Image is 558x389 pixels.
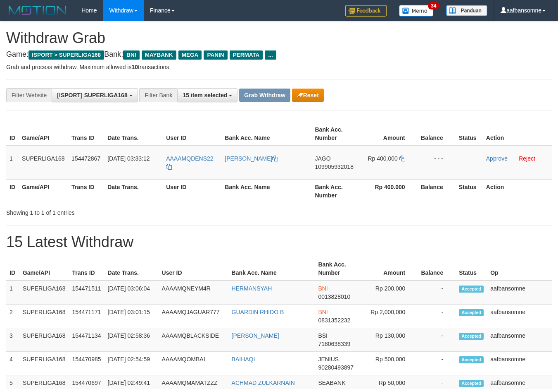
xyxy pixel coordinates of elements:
th: Amount [360,122,418,146]
th: Game/API [19,257,69,281]
span: Copy 0831352232 to clipboard [318,317,350,324]
td: - [418,281,456,305]
h1: 15 Latest Withdraw [6,234,552,250]
a: BAIHAQI [232,356,255,363]
a: [PERSON_NAME] [225,155,278,162]
a: [PERSON_NAME] [232,332,279,339]
div: Showing 1 to 1 of 1 entries [6,205,226,217]
th: Action [483,179,552,203]
span: [ISPORT] SUPERLIGA168 [57,92,127,98]
a: ACHMAD ZULKARNAIN [232,379,295,386]
th: Rp 400.000 [360,179,418,203]
th: ID [6,257,19,281]
th: Op [487,257,552,281]
th: Date Trans. [104,257,159,281]
td: SUPERLIGA168 [19,281,69,305]
th: Bank Acc. Number [315,257,362,281]
a: HERMANSYAH [232,285,272,292]
td: aafbansomne [487,305,552,328]
span: Copy 0013828010 to clipboard [318,293,350,300]
td: [DATE] 02:58:36 [104,328,159,352]
a: Approve [486,155,508,162]
span: 34 [428,2,439,10]
td: 154470985 [69,352,104,375]
th: Date Trans. [104,122,163,146]
td: - [418,352,456,375]
span: Accepted [459,309,484,316]
span: ISPORT > SUPERLIGA168 [28,50,104,60]
span: PANIN [204,50,227,60]
td: - [418,328,456,352]
td: SUPERLIGA168 [19,305,69,328]
span: ... [265,50,276,60]
th: User ID [159,257,228,281]
th: Status [456,179,483,203]
td: [DATE] 02:54:59 [104,352,159,375]
td: AAAAMQOMBAI [159,352,228,375]
td: SUPERLIGA168 [19,146,68,180]
th: Trans ID [69,257,104,281]
td: Rp 200,000 [362,281,418,305]
th: Bank Acc. Name [221,122,311,146]
th: Game/API [19,179,68,203]
td: 4 [6,352,19,375]
span: PERMATA [230,50,263,60]
span: JAGO [315,155,331,162]
th: Trans ID [68,122,104,146]
button: 15 item selected [177,88,237,102]
span: BSI [318,332,328,339]
button: Reset [292,89,324,102]
span: 15 item selected [183,92,227,98]
td: 2 [6,305,19,328]
h4: Game: Bank: [6,50,552,59]
th: Amount [362,257,418,281]
td: SUPERLIGA168 [19,328,69,352]
div: Filter Bank [139,88,177,102]
button: [ISPORT] SUPERLIGA168 [52,88,138,102]
th: Bank Acc. Number [312,122,360,146]
span: JENIUS [318,356,339,363]
img: panduan.png [446,5,487,16]
td: [DATE] 03:01:15 [104,305,159,328]
th: Date Trans. [104,179,163,203]
img: Feedback.jpg [345,5,387,17]
td: SUPERLIGA168 [19,352,69,375]
span: Copy 109905932018 to clipboard [315,163,354,170]
th: Balance [418,257,456,281]
td: 1 [6,146,19,180]
th: Action [483,122,552,146]
span: BNI [318,285,328,292]
th: User ID [163,179,221,203]
span: Copy 90280493897 to clipboard [318,364,354,371]
img: Button%20Memo.svg [399,5,434,17]
span: Accepted [459,356,484,363]
th: Status [456,257,487,281]
span: BNI [123,50,139,60]
a: AAAAMQDENS22 [166,155,213,170]
a: GUARDIN RHIDO B [232,309,284,315]
td: 154471511 [69,281,104,305]
td: - [418,305,456,328]
a: Copy 400000 to clipboard [399,155,405,162]
th: Game/API [19,122,68,146]
td: Rp 2,000,000 [362,305,418,328]
span: 154472867 [71,155,100,162]
span: BNI [318,309,328,315]
td: AAAAMQJAGUAR777 [159,305,228,328]
td: 3 [6,328,19,352]
span: AAAAMQDENS22 [166,155,213,162]
span: Accepted [459,286,484,293]
span: Accepted [459,380,484,387]
td: 154471171 [69,305,104,328]
th: User ID [163,122,221,146]
th: Bank Acc. Name [221,179,311,203]
th: Balance [418,122,456,146]
strong: 10 [131,64,138,70]
th: Status [456,122,483,146]
span: MAYBANK [142,50,176,60]
a: Reject [519,155,535,162]
th: Bank Acc. Number [312,179,360,203]
td: aafbansomne [487,281,552,305]
td: 154471134 [69,328,104,352]
td: [DATE] 03:06:04 [104,281,159,305]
